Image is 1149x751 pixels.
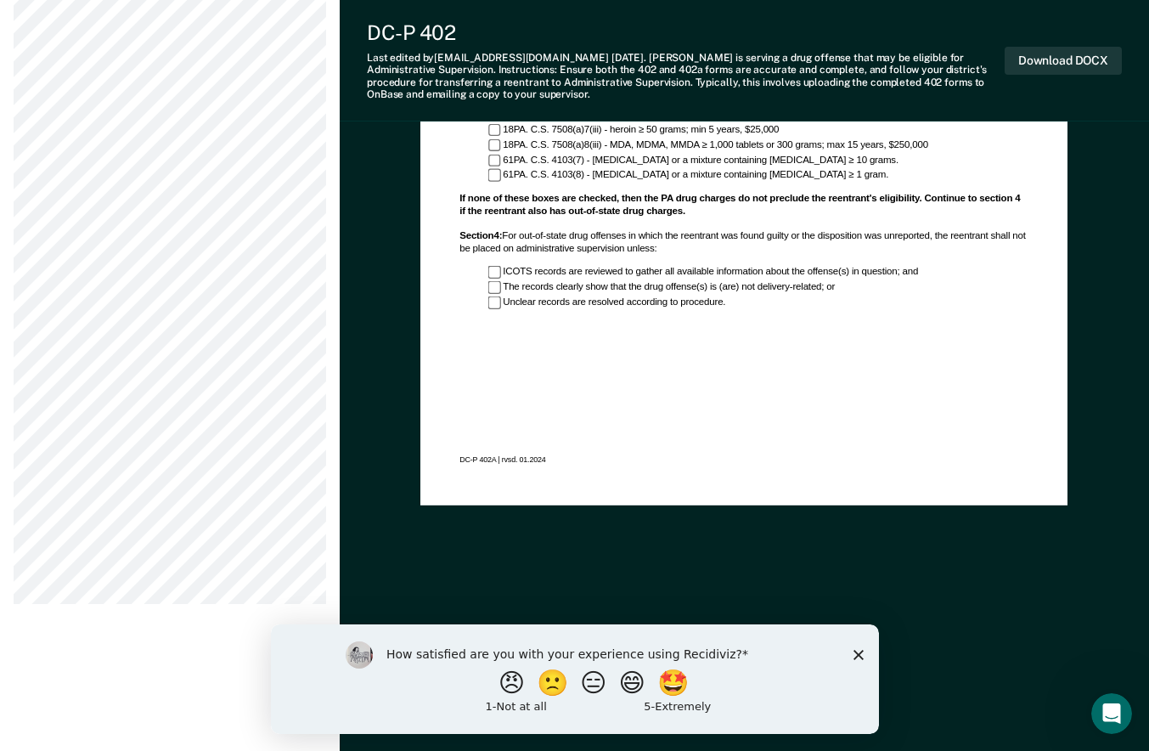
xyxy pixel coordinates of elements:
div: If none of these boxes are checked, then the PA drug charges do not preclude the reentrant's elig... [459,193,1028,218]
div: Last edited by [EMAIL_ADDRESS][DOMAIN_NAME] . [PERSON_NAME] is serving a drug offense that may be... [367,52,1005,101]
div: 61PA. C.S. 4103(7) - [MEDICAL_DATA] or a mixture containing [MEDICAL_DATA] ≥ 10 grams. [488,155,1028,167]
div: DC-P 402 [367,20,1005,45]
div: 18PA. C.S. 7508(a)8(iii) - MDA, MDMA, MMDA ≥ 1,000 tablets or 300 grams; max 15 years, $250,000 [488,139,1028,152]
span: [DATE] [611,52,644,64]
iframe: Survey by Kim from Recidiviz [271,624,879,734]
div: The records clearly show that the drug offense(s) is (are) not delivery-related; or [488,281,1028,294]
button: Download DOCX [1005,47,1122,75]
div: 61PA. C.S. 4103(8) - [MEDICAL_DATA] or a mixture containing [MEDICAL_DATA] ≥ 1 gram. [488,169,1028,182]
iframe: Intercom live chat [1091,693,1132,734]
div: 18PA. C.S. 7508(a)7(iii) - heroin ≥ 50 grams; min 5 years, $25,000 [488,124,1028,137]
b: Section 4 : [459,230,502,241]
div: Unclear records are resolved according to procedure. [488,296,1028,309]
div: DC-P 402A | rvsd. 01.2024 [459,455,1028,465]
div: ICOTS records are reviewed to gather all available information about the offense(s) in question; and [488,266,1028,279]
div: For out-of-state drug offenses in which the reentrant was found guilty or the disposition was unr... [459,230,1028,256]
